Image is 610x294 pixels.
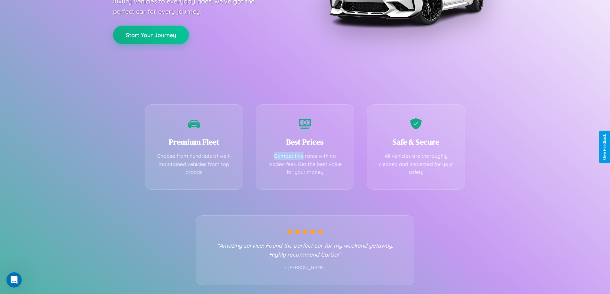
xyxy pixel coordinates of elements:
iframe: Intercom live chat [6,272,22,288]
h3: Safe & Secure [377,137,455,147]
p: All vehicles are thoroughly cleaned and inspected for your safety [377,152,455,177]
h3: Premium Fleet [155,137,233,147]
h3: Best Prices [266,137,344,147]
p: - [PERSON_NAME] [209,264,401,272]
div: Give Feedback [602,134,607,160]
button: Start Your Journey [113,26,189,44]
p: "Amazing service! Found the perfect car for my weekend getaway. Highly recommend CarGo!" [209,241,401,259]
p: Competitive rates with no hidden fees. Get the best value for your money [266,152,344,177]
p: Choose from hundreds of well-maintained vehicles from top brands [155,152,233,177]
